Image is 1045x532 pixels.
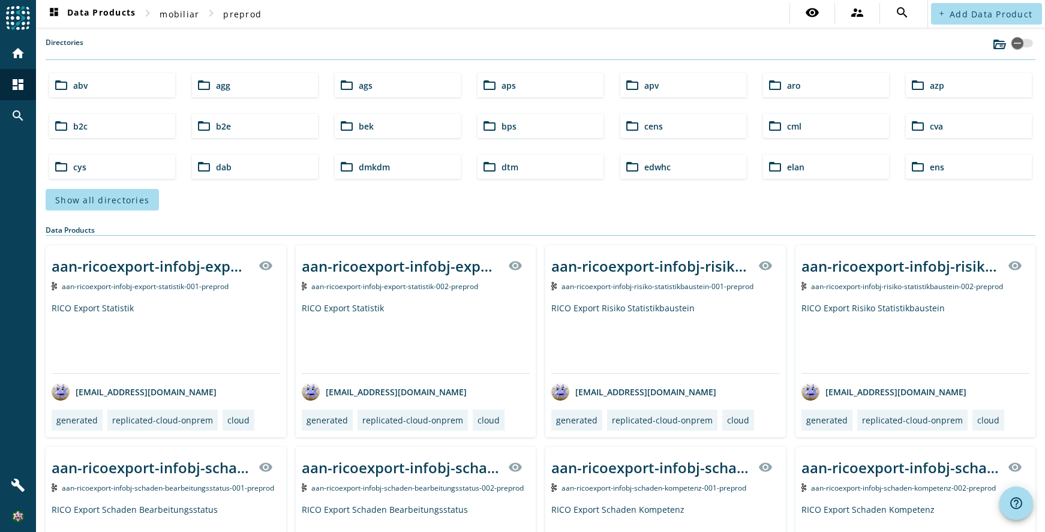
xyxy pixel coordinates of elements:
[359,161,390,173] span: dmkdm
[73,161,86,173] span: cys
[938,10,945,17] mat-icon: add
[307,414,348,426] div: generated
[811,281,1003,291] span: Kafka Topic: aan-ricoexport-infobj-risiko-statistikbaustein-002-preprod
[758,259,773,273] mat-icon: visibility
[930,161,944,173] span: ens
[55,194,149,206] span: Show all directories
[11,109,25,123] mat-icon: search
[52,256,251,276] div: aan-ricoexport-infobj-export-statistik-001-_stage_
[931,3,1042,25] button: Add Data Product
[551,483,557,492] img: Kafka Topic: aan-ricoexport-infobj-schaden-kompetenz-001-preprod
[311,281,478,291] span: Kafka Topic: aan-ricoexport-infobj-export-statistik-002-preprod
[362,414,463,426] div: replicated-cloud-onprem
[806,414,848,426] div: generated
[62,483,274,493] span: Kafka Topic: aan-ricoexport-infobj-schaden-bearbeitungsstatus-001-preprod
[73,80,88,91] span: abv
[801,383,819,401] img: avatar
[801,483,807,492] img: Kafka Topic: aan-ricoexport-infobj-schaden-kompetenz-002-preprod
[52,383,217,401] div: [EMAIL_ADDRESS][DOMAIN_NAME]
[302,383,467,401] div: [EMAIL_ADDRESS][DOMAIN_NAME]
[551,383,716,401] div: [EMAIL_ADDRESS][DOMAIN_NAME]
[218,3,266,25] button: preprod
[11,478,25,492] mat-icon: build
[302,282,307,290] img: Kafka Topic: aan-ricoexport-infobj-export-statistik-002-preprod
[551,282,557,290] img: Kafka Topic: aan-ricoexport-infobj-risiko-statistikbaustein-001-preprod
[216,161,232,173] span: dab
[787,80,801,91] span: aro
[197,160,211,174] mat-icon: folder_open
[11,77,25,92] mat-icon: dashboard
[259,259,273,273] mat-icon: visibility
[311,483,524,493] span: Kafka Topic: aan-ricoexport-infobj-schaden-bearbeitungsstatus-002-preprod
[46,37,83,59] label: Directories
[644,121,663,132] span: cens
[155,3,204,25] button: mobiliar
[11,46,25,61] mat-icon: home
[302,383,320,401] img: avatar
[977,414,999,426] div: cloud
[561,281,753,291] span: Kafka Topic: aan-ricoexport-infobj-risiko-statistikbaustein-001-preprod
[801,302,1030,373] div: RICO Export Risiko Statistikbaustein
[556,414,597,426] div: generated
[561,483,746,493] span: Kafka Topic: aan-ricoexport-infobj-schaden-kompetenz-001-preprod
[12,510,24,522] img: 3487413f3e4f654dbcb0139c4dc6a4cd
[52,383,70,401] img: avatar
[227,414,250,426] div: cloud
[56,414,98,426] div: generated
[930,121,943,132] span: cva
[302,458,502,477] div: aan-ricoexport-infobj-schaden-bearbeitungsstatus-002-_stage_
[625,78,639,92] mat-icon: folder_open
[359,80,373,91] span: ags
[302,256,502,276] div: aan-ricoexport-infobj-export-statistik-002-_stage_
[930,80,944,91] span: azp
[54,160,68,174] mat-icon: folder_open
[502,161,518,173] span: dtm
[805,5,819,20] mat-icon: visibility
[768,160,782,174] mat-icon: folder_open
[340,160,354,174] mat-icon: folder_open
[47,7,136,21] span: Data Products
[862,414,963,426] div: replicated-cloud-onprem
[768,78,782,92] mat-icon: folder_open
[801,282,807,290] img: Kafka Topic: aan-ricoexport-infobj-risiko-statistikbaustein-002-preprod
[73,121,88,132] span: b2c
[46,225,1035,236] div: Data Products
[801,458,1001,477] div: aan-ricoexport-infobj-schaden-kompetenz-002-_stage_
[727,414,749,426] div: cloud
[112,414,213,426] div: replicated-cloud-onprem
[644,80,659,91] span: apv
[911,160,925,174] mat-icon: folder_open
[197,119,211,133] mat-icon: folder_open
[6,6,30,30] img: spoud-logo.svg
[302,302,530,373] div: RICO Export Statistik
[787,161,804,173] span: elan
[46,189,159,211] button: Show all directories
[551,458,751,477] div: aan-ricoexport-infobj-schaden-kompetenz-001-_stage_
[302,483,307,492] img: Kafka Topic: aan-ricoexport-infobj-schaden-bearbeitungsstatus-002-preprod
[850,5,864,20] mat-icon: supervisor_account
[223,8,262,20] span: preprod
[801,256,1001,276] div: aan-ricoexport-infobj-risiko-statistikbaustein-002-_stage_
[502,80,516,91] span: aps
[911,78,925,92] mat-icon: folder_open
[612,414,713,426] div: replicated-cloud-onprem
[204,6,218,20] mat-icon: chevron_right
[758,460,773,474] mat-icon: visibility
[551,302,780,373] div: RICO Export Risiko Statistikbaustein
[54,78,68,92] mat-icon: folder_open
[787,121,801,132] span: cml
[197,78,211,92] mat-icon: folder_open
[478,414,500,426] div: cloud
[259,460,273,474] mat-icon: visibility
[551,383,569,401] img: avatar
[52,458,251,477] div: aan-ricoexport-infobj-schaden-bearbeitungsstatus-001-_stage_
[502,121,517,132] span: bps
[47,7,61,21] mat-icon: dashboard
[482,160,497,174] mat-icon: folder_open
[1008,259,1022,273] mat-icon: visibility
[52,483,57,492] img: Kafka Topic: aan-ricoexport-infobj-schaden-bearbeitungsstatus-001-preprod
[340,119,354,133] mat-icon: folder_open
[140,6,155,20] mat-icon: chevron_right
[551,256,751,276] div: aan-ricoexport-infobj-risiko-statistikbaustein-001-_stage_
[216,80,230,91] span: agg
